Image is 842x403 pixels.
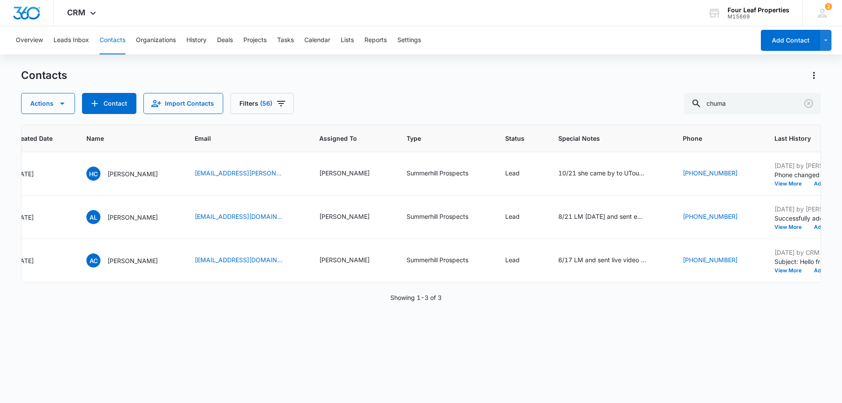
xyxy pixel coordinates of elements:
[505,134,524,143] span: Status
[505,255,535,266] div: Status - Lead - Select to Edit Field
[407,168,468,178] div: Summerhill Prospects
[195,255,298,266] div: Email - lnllove710@gmail.com - Select to Edit Field
[407,255,468,264] div: Summerhill Prospects
[761,30,820,51] button: Add Contact
[195,134,285,143] span: Email
[195,212,282,221] a: [EMAIL_ADDRESS][DOMAIN_NAME]
[14,169,65,178] div: [DATE]
[14,256,65,265] div: [DATE]
[260,100,272,107] span: (56)
[683,212,738,221] a: [PHONE_NUMBER]
[505,168,520,178] div: Lead
[86,253,100,267] span: AC
[683,255,753,266] div: Phone - (989) 443-0194 - Select to Edit Field
[86,134,161,143] span: Name
[107,213,158,222] p: [PERSON_NAME]
[195,168,298,179] div: Email - hope.p.chuma@gmail.com - Select to Edit Field
[397,26,421,54] button: Settings
[825,3,832,10] span: 2
[277,26,294,54] button: Tasks
[558,134,649,143] span: Special Notes
[195,255,282,264] a: [EMAIL_ADDRESS][DOMAIN_NAME]
[825,3,832,10] div: notifications count
[86,210,174,224] div: Name - Amy Lee Chumah - Select to Edit Field
[304,26,330,54] button: Calendar
[407,212,484,222] div: Type - Summerhill Prospects - Select to Edit Field
[505,212,520,221] div: Lead
[100,26,125,54] button: Contacts
[558,168,646,178] div: 10/21 she came by to UTour KM 10/19 sent email with invite to open house [DATE] LM too KM
[217,26,233,54] button: Deals
[86,253,174,267] div: Name - Amy Chumah - Select to Edit Field
[14,134,53,143] span: Created Date
[390,293,442,302] p: Showing 1-3 of 3
[319,168,370,178] div: [PERSON_NAME]
[728,14,789,20] div: account id
[728,7,789,14] div: account name
[683,168,738,178] a: [PHONE_NUMBER]
[319,255,370,264] div: [PERSON_NAME]
[505,212,535,222] div: Status - Lead - Select to Edit Field
[558,255,646,264] div: 6/17 LM and sent live video of 711 and [PERSON_NAME] with special, link to website, OR info and c...
[407,168,484,179] div: Type - Summerhill Prospects - Select to Edit Field
[319,212,385,222] div: Assigned To - Kelly Mursch - Select to Edit Field
[195,212,298,222] div: Email - lnllove710@gmail.com - Select to Edit Field
[319,134,373,143] span: Assigned To
[16,26,43,54] button: Overview
[86,210,100,224] span: AL
[774,225,808,230] button: View More
[683,134,741,143] span: Phone
[683,212,753,222] div: Phone - (989) 443-0194 - Select to Edit Field
[407,212,468,221] div: Summerhill Prospects
[319,212,370,221] div: [PERSON_NAME]
[802,96,816,111] button: Clear
[407,255,484,266] div: Type - Summerhill Prospects - Select to Edit Field
[684,93,821,114] input: Search Contacts
[243,26,267,54] button: Projects
[230,93,294,114] button: Filters
[558,212,662,222] div: Special Notes - 8/21 LM today and sent email this past weekend with all details of special and re...
[364,26,387,54] button: Reports
[505,168,535,179] div: Status - Lead - Select to Edit Field
[136,26,176,54] button: Organizations
[86,167,100,181] span: HC
[683,168,753,179] div: Phone - (989) 294-9970 - Select to Edit Field
[558,212,646,221] div: 8/21 LM [DATE] and sent email this past weekend with all details of special and rentals KM
[86,167,174,181] div: Name - Hope Chuma - Select to Edit Field
[143,93,223,114] button: Import Contacts
[407,134,471,143] span: Type
[54,26,89,54] button: Leads Inbox
[107,169,158,178] p: [PERSON_NAME]
[319,168,385,179] div: Assigned To - Kelly Mursch - Select to Edit Field
[195,168,282,178] a: [EMAIL_ADDRESS][PERSON_NAME][DOMAIN_NAME]
[505,255,520,264] div: Lead
[21,93,75,114] button: Actions
[683,255,738,264] a: [PHONE_NUMBER]
[341,26,354,54] button: Lists
[21,69,67,82] h1: Contacts
[14,213,65,222] div: [DATE]
[774,268,808,273] button: View More
[67,8,86,17] span: CRM
[186,26,207,54] button: History
[319,255,385,266] div: Assigned To - Kelly Mursch - Select to Edit Field
[807,68,821,82] button: Actions
[107,256,158,265] p: [PERSON_NAME]
[558,168,662,179] div: Special Notes - 10/21 she came by to UTour KM 10/19 sent email with invite to open house today LM...
[82,93,136,114] button: Add Contact
[774,181,808,186] button: View More
[558,255,662,266] div: Special Notes - 6/17 LM and sent live video of 711 and Barton II with special, link to website, O...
